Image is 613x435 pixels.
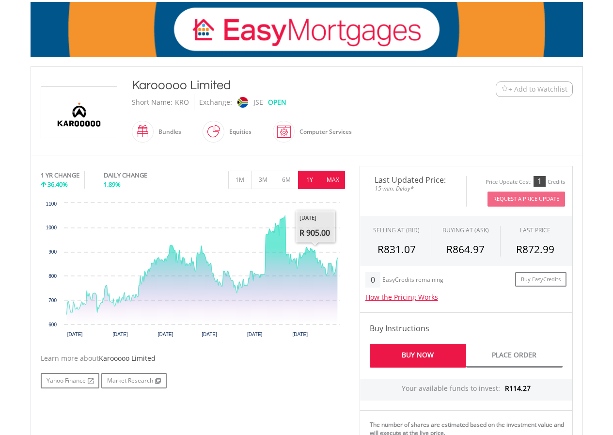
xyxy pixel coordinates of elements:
div: Credits [548,178,565,186]
div: SELLING AT (BID) [373,226,420,234]
div: Chart. Highcharts interactive chart. [41,198,345,344]
span: BUYING AT (ASK) [442,226,489,234]
div: Price Update Cost: [486,178,532,186]
a: Buy EasyCredits [515,272,566,287]
span: R864.97 [446,242,485,256]
text: 800 [48,274,57,279]
div: Karooooo Limited [132,77,436,94]
div: Exchange: [199,94,232,111]
span: R114.27 [505,384,531,393]
div: Bundles [154,120,181,144]
button: 1Y [298,171,322,189]
div: Equities [224,120,251,144]
button: Request A Price Update [487,192,565,207]
a: How the Pricing Works [365,292,438,302]
text: 900 [48,249,57,255]
div: Computer Services [295,120,352,144]
div: 1 [534,176,546,187]
h4: Buy Instructions [370,322,563,334]
a: Place Order [466,344,563,368]
div: 0 [365,272,380,288]
div: KRO [175,94,189,111]
text: [DATE] [292,332,308,337]
img: EQU.ZA.KRO.png [43,87,115,138]
span: R831.07 [377,242,416,256]
span: 36.40% [47,180,68,189]
text: [DATE] [202,332,217,337]
span: R872.99 [516,242,554,256]
button: Watchlist + Add to Watchlist [496,81,573,97]
img: jse.png [237,97,248,108]
div: Learn more about [41,354,345,363]
button: 1M [228,171,252,189]
text: 600 [48,322,57,327]
div: Your available funds to invest: [360,379,572,401]
div: Short Name: [132,94,173,111]
span: 15-min. Delay* [367,184,459,193]
text: [DATE] [157,332,173,337]
text: 700 [48,298,57,303]
span: Karooooo Limited [99,354,156,363]
img: Watchlist [501,85,508,93]
div: LAST PRICE [520,226,550,234]
button: 6M [275,171,299,189]
text: [DATE] [247,332,262,337]
text: [DATE] [112,332,128,337]
img: EasyMortage Promotion Banner [31,2,583,57]
div: DAILY CHANGE [104,171,180,180]
button: MAX [321,171,345,189]
div: EasyCredits remaining [382,276,443,285]
a: Yahoo Finance [41,373,99,388]
button: 3M [251,171,275,189]
span: Last Updated Price: [367,176,459,184]
div: 1 YR CHANGE [41,171,79,180]
span: + Add to Watchlist [508,84,567,94]
span: 1.89% [104,180,121,189]
a: Buy Now [370,344,466,368]
text: 1100 [46,201,57,207]
div: OPEN [268,94,286,111]
text: 1000 [46,225,57,230]
svg: Interactive chart [41,198,345,344]
text: [DATE] [67,332,82,337]
a: Market Research [101,373,167,388]
div: JSE [253,94,263,111]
